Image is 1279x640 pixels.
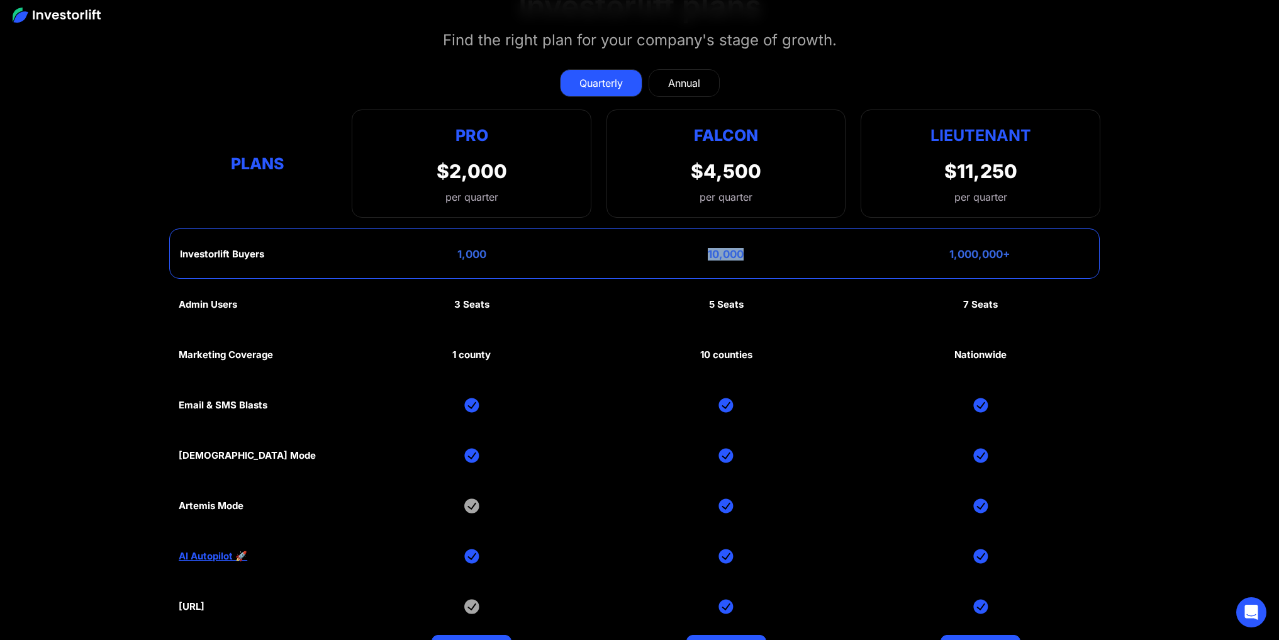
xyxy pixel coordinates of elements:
[179,152,337,176] div: Plans
[930,126,1031,145] strong: Lieutenant
[180,249,264,260] div: Investorlift Buyers
[179,601,204,612] div: [URL]
[179,450,316,461] div: [DEMOGRAPHIC_DATA] Mode
[437,123,507,147] div: Pro
[949,248,1010,261] div: 1,000,000+
[454,299,489,310] div: 3 Seats
[452,349,491,361] div: 1 county
[708,248,744,261] div: 10,000
[694,123,758,147] div: Falcon
[179,400,267,411] div: Email & SMS Blasts
[691,160,761,182] div: $4,500
[700,349,752,361] div: 10 counties
[944,160,1017,182] div: $11,250
[579,76,623,91] div: Quarterly
[443,29,837,52] div: Find the right plan for your company's stage of growth.
[954,349,1007,361] div: Nationwide
[179,349,273,361] div: Marketing Coverage
[963,299,998,310] div: 7 Seats
[457,248,486,261] div: 1,000
[1236,597,1266,627] div: Open Intercom Messenger
[437,189,507,205] div: per quarter
[668,76,700,91] div: Annual
[437,160,507,182] div: $2,000
[179,551,247,562] a: AI Autopilot 🚀
[179,500,243,512] div: Artemis Mode
[709,299,744,310] div: 5 Seats
[954,189,1007,205] div: per quarter
[700,189,752,205] div: per quarter
[179,299,237,310] div: Admin Users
